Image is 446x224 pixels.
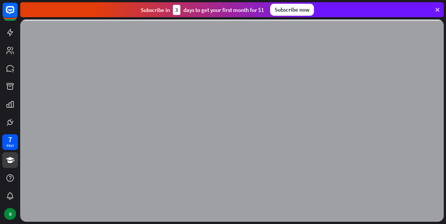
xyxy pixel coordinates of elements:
div: days [6,143,14,148]
div: R [4,208,16,220]
div: Subscribe in days to get your first month for $1 [141,5,264,15]
div: Subscribe now [270,4,314,16]
a: 7 days [2,134,18,150]
div: 3 [173,5,180,15]
div: 7 [8,136,12,143]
